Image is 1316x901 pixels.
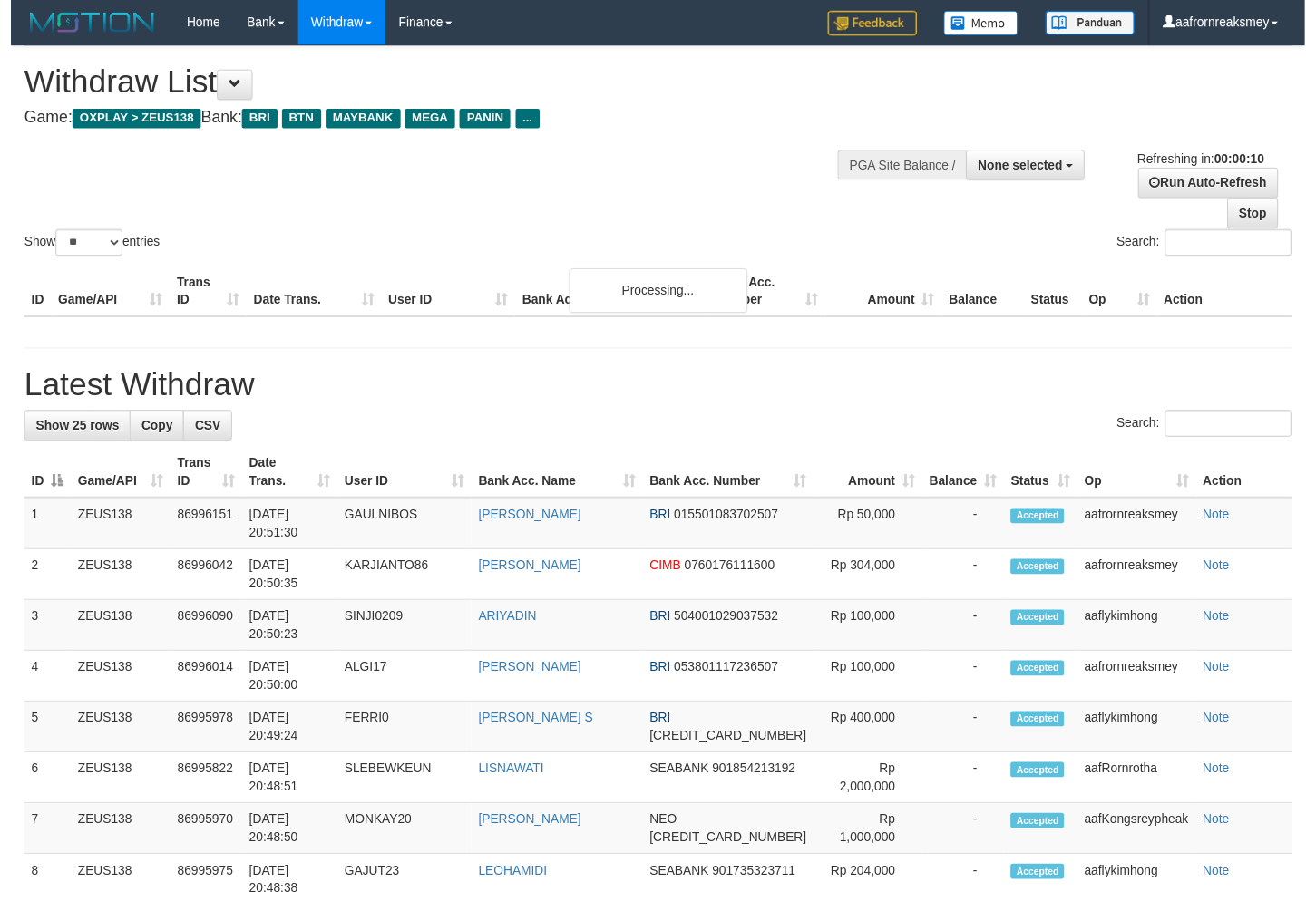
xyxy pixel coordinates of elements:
button: None selected [971,152,1092,183]
td: Rp 100,000 [816,662,927,713]
td: - [927,610,1010,662]
td: ZEUS138 [61,662,162,713]
th: Status [1030,270,1089,322]
th: Bank Acc. Number: activate to sort column ascending [642,454,816,506]
span: Refreshing in: [1145,154,1274,169]
span: Accepted [1017,568,1071,584]
span: Accepted [1017,827,1071,842]
a: Run Auto-Refresh [1146,170,1289,201]
div: PGA Site Balance / [841,152,971,183]
th: Balance: activate to sort column ascending [927,454,1010,506]
span: Accepted [1017,672,1071,687]
td: aaflykimhong [1085,610,1205,662]
a: Note [1213,619,1240,634]
th: Status: activate to sort column ascending [1009,454,1084,506]
a: [PERSON_NAME] [475,516,580,530]
td: 86996090 [162,610,235,662]
a: CSV [175,417,225,448]
span: BRI [649,619,670,634]
h4: Game: Bank: [14,111,859,129]
span: Copy 5859459181258384 to clipboard [649,844,809,858]
a: [PERSON_NAME] [475,671,580,685]
td: ZEUS138 [61,817,162,868]
td: ZEUS138 [61,610,162,662]
span: BRI [649,671,670,685]
a: Copy [121,417,176,448]
td: 4 [14,662,61,713]
td: 86996014 [162,662,235,713]
span: None selected [983,160,1069,175]
td: Rp 304,000 [816,558,927,610]
th: Bank Acc. Name [512,270,708,322]
td: ALGI17 [332,662,468,713]
td: ZEUS138 [61,713,162,765]
span: Copy 901854213192 to clipboard [713,774,797,789]
td: MONKAY20 [332,817,468,868]
span: PANIN [456,111,508,131]
span: Copy 015501083702507 to clipboard [675,516,781,530]
td: Rp 100,000 [816,610,927,662]
img: Feedback.jpg [831,11,921,36]
td: 5 [14,713,61,765]
td: - [927,765,1010,817]
th: Bank Acc. Name: activate to sort column ascending [468,454,642,506]
td: [DATE] 20:49:24 [235,713,332,765]
th: User ID [376,270,512,322]
th: ID: activate to sort column descending [14,454,61,506]
span: SEABANK [649,877,709,892]
td: aafrornreaksmey [1085,558,1205,610]
td: [DATE] 20:50:23 [235,610,332,662]
td: Rp 400,000 [816,713,927,765]
strong: 00:00:10 [1223,154,1274,169]
a: [PERSON_NAME] [475,826,580,840]
td: FERRI0 [332,713,468,765]
th: Amount: activate to sort column ascending [816,454,927,506]
th: User ID: activate to sort column ascending [332,454,468,506]
td: [DATE] 20:48:50 [235,817,332,868]
th: Game/API: activate to sort column ascending [61,454,162,506]
td: [DATE] 20:48:51 [235,765,332,817]
th: Op: activate to sort column ascending [1085,454,1205,506]
span: Show 25 rows [25,425,110,440]
td: SINJI0209 [332,610,468,662]
span: Copy 053801117236507 to clipboard [675,671,781,685]
a: LISNAWATI [475,774,541,789]
span: MEGA [401,111,453,131]
a: [PERSON_NAME] [475,567,580,582]
th: Action [1205,454,1302,506]
th: Action [1165,270,1302,322]
td: ZEUS138 [61,558,162,610]
th: ID [14,270,41,322]
h1: Latest Withdraw [14,373,1302,409]
span: SEABANK [649,774,709,789]
td: aafrornreaksmey [1085,506,1205,558]
td: - [927,558,1010,610]
td: 6 [14,765,61,817]
td: Rp 2,000,000 [816,765,927,817]
a: LEOHAMIDI [475,877,545,892]
td: 7 [14,817,61,868]
th: Trans ID [161,270,239,322]
td: [DATE] 20:50:00 [235,662,332,713]
td: 1 [14,506,61,558]
th: Trans ID: activate to sort column ascending [162,454,235,506]
td: [DATE] 20:51:30 [235,506,332,558]
span: BTN [276,111,316,131]
a: Note [1213,774,1240,789]
a: Note [1213,826,1240,840]
a: Note [1213,722,1240,737]
span: NEO [649,826,677,840]
span: Accepted [1017,878,1071,894]
td: - [927,817,1010,868]
span: Copy 901735323711 to clipboard [713,877,797,892]
th: Date Trans. [239,270,376,322]
td: aafKongsreypheak [1085,817,1205,868]
td: 3 [14,610,61,662]
div: Processing... [568,273,749,318]
span: BRI [235,111,270,131]
th: Date Trans.: activate to sort column ascending [235,454,332,506]
span: CIMB [649,567,681,582]
a: Note [1213,671,1240,685]
td: SLEBEWKEUN [332,765,468,817]
td: 86995822 [162,765,235,817]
